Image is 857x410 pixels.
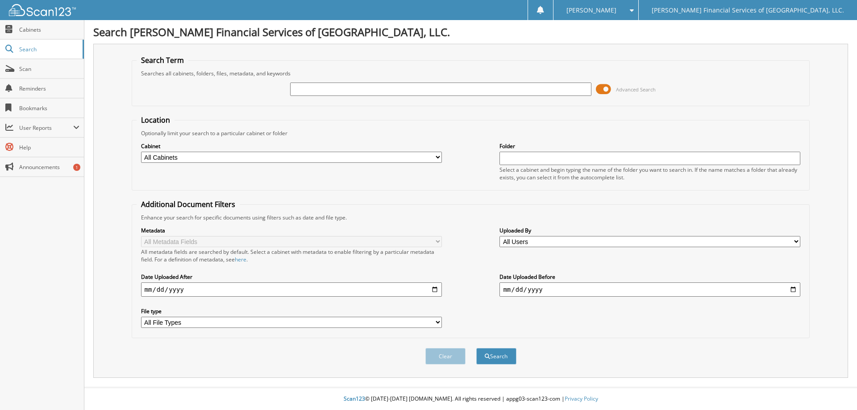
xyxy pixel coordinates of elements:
[499,282,800,297] input: end
[141,142,442,150] label: Cabinet
[19,144,79,151] span: Help
[141,307,442,315] label: File type
[19,26,79,33] span: Cabinets
[137,129,805,137] div: Optionally limit your search to a particular cabinet or folder
[141,273,442,281] label: Date Uploaded After
[19,46,78,53] span: Search
[499,273,800,281] label: Date Uploaded Before
[499,142,800,150] label: Folder
[137,55,188,65] legend: Search Term
[566,8,616,13] span: [PERSON_NAME]
[137,199,240,209] legend: Additional Document Filters
[652,8,844,13] span: [PERSON_NAME] Financial Services of [GEOGRAPHIC_DATA], LLC.
[425,348,466,364] button: Clear
[19,124,73,132] span: User Reports
[235,256,246,263] a: here
[19,163,79,171] span: Announcements
[141,248,442,263] div: All metadata fields are searched by default. Select a cabinet with metadata to enable filtering b...
[141,282,442,297] input: start
[19,65,79,73] span: Scan
[137,115,175,125] legend: Location
[19,85,79,92] span: Reminders
[84,388,857,410] div: © [DATE]-[DATE] [DOMAIN_NAME]. All rights reserved | appg03-scan123-com |
[565,395,598,402] a: Privacy Policy
[137,70,805,77] div: Searches all cabinets, folders, files, metadata, and keywords
[9,4,76,16] img: scan123-logo-white.svg
[73,164,80,171] div: 1
[93,25,848,39] h1: Search [PERSON_NAME] Financial Services of [GEOGRAPHIC_DATA], LLC.
[141,227,442,234] label: Metadata
[499,166,800,181] div: Select a cabinet and begin typing the name of the folder you want to search in. If the name match...
[19,104,79,112] span: Bookmarks
[476,348,516,364] button: Search
[137,214,805,221] div: Enhance your search for specific documents using filters such as date and file type.
[344,395,365,402] span: Scan123
[616,86,656,93] span: Advanced Search
[499,227,800,234] label: Uploaded By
